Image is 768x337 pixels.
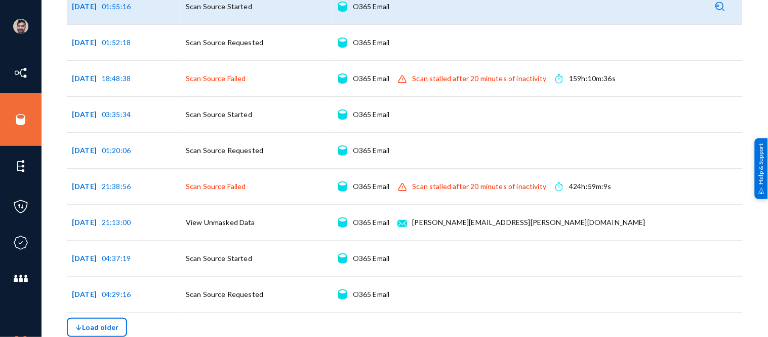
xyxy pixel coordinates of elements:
img: icon-policies.svg [13,199,28,214]
span: [DATE] [72,110,102,119]
div: Scan stalled after 20 minutes of inactivity [413,73,547,84]
span: Scan Source Requested [186,38,263,47]
span: [DATE] [72,38,102,47]
span: [DATE] [72,2,102,11]
img: icon-members.svg [13,271,28,286]
div: 159h:10m:36s [570,73,616,84]
img: icon-time.svg [555,73,563,84]
span: 01:55:16 [102,2,131,11]
span: 01:20:06 [102,146,131,155]
img: icon-source.svg [338,73,347,84]
img: icon-source.svg [338,2,347,12]
div: Scan stalled after 20 minutes of inactivity [413,181,547,192]
span: Load older [75,323,118,331]
img: icon-arrow-below.svg [75,324,82,331]
img: help_support.svg [758,188,765,194]
img: icon-source.svg [338,289,347,299]
span: [DATE] [72,74,102,83]
span: Scan Source Started [186,110,252,119]
span: [DATE] [72,218,102,227]
span: Scan Source Requested [186,146,263,155]
img: icon-source.svg [338,181,347,192]
span: [DATE] [72,254,102,263]
img: icon-source.svg [338,217,347,228]
span: 04:37:19 [102,254,131,263]
img: icon-source.svg [338,253,347,264]
div: [PERSON_NAME][EMAIL_ADDRESS][PERSON_NAME][DOMAIN_NAME] [413,217,646,228]
span: 01:52:18 [102,38,131,47]
span: [DATE] [72,146,102,155]
img: icon-inventory.svg [13,65,28,81]
span: Scan Source Started [186,2,252,11]
span: 21:38:56 [102,182,131,191]
div: O365 Email [353,73,390,84]
img: icon-compliance.svg [13,235,28,250]
div: O365 Email [353,2,390,12]
span: [DATE] [72,290,102,298]
span: [DATE] [72,182,102,191]
div: Help & Support [755,138,768,199]
div: 424h:59m:9s [570,181,612,192]
div: O365 Email [353,253,390,264]
img: ACg8ocK1ZkZ6gbMmCU1AeqPIsBvrTWeY1xNXvgxNjkUXxjcqAiPEIvU=s96-c [13,19,28,34]
img: icon-time.svg [555,181,563,192]
span: Scan Source Failed [186,74,246,83]
span: Scan Source Requested [186,290,263,298]
img: icon-elements.svg [13,159,28,174]
div: O365 Email [353,38,390,48]
div: O365 Email [353,145,390,156]
div: O365 Email [353,289,390,299]
span: Scan Source Started [186,254,252,263]
span: Scan Source Failed [186,182,246,191]
span: View Unmasked Data [186,218,255,227]
span: 04:29:16 [102,290,131,298]
img: icon-source.svg [338,145,347,156]
img: icon-detail.svg [716,2,725,11]
span: 21:13:00 [102,218,131,227]
div: O365 Email [353,109,390,120]
button: Load older [67,318,127,337]
div: O365 Email [353,217,390,228]
img: icon-sources.svg [13,112,28,127]
span: 03:35:34 [102,110,131,119]
img: icon-source.svg [338,38,347,48]
div: O365 Email [353,181,390,192]
img: icon-source.svg [338,109,347,120]
span: 18:48:38 [102,74,131,83]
